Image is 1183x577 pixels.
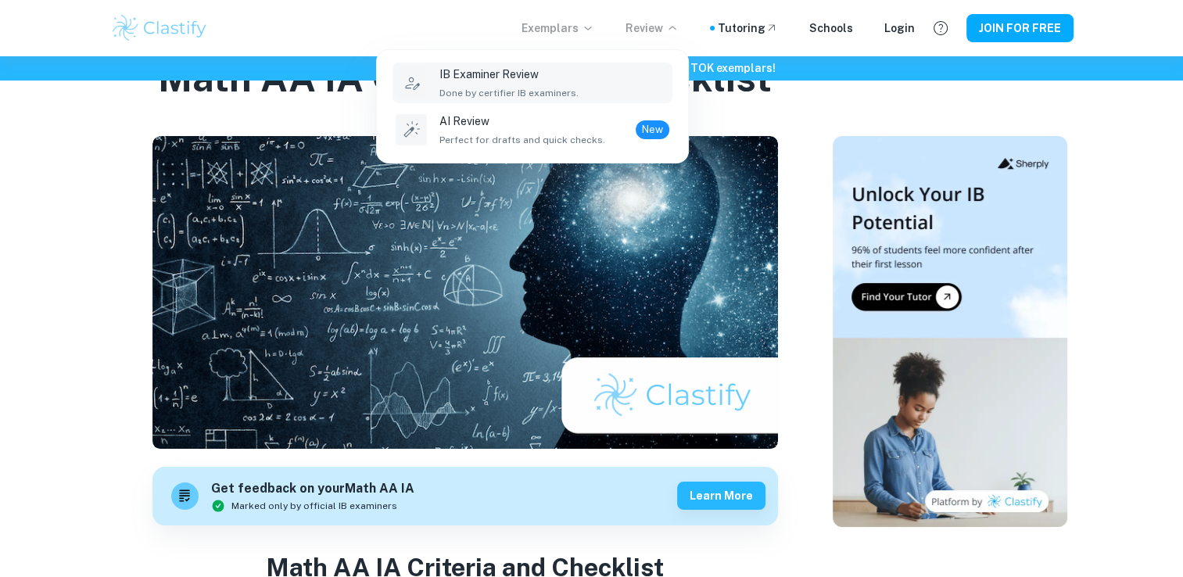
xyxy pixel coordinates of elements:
span: Done by certifier IB examiners. [439,86,579,100]
span: Perfect for drafts and quick checks. [439,133,605,147]
a: IB Examiner ReviewDone by certifier IB examiners. [393,63,672,103]
a: AI ReviewPerfect for drafts and quick checks.New [393,109,672,150]
p: IB Examiner Review [439,66,579,83]
p: AI Review [439,113,605,130]
span: New [636,122,669,138]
